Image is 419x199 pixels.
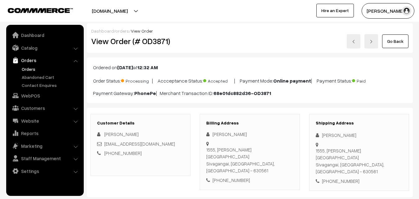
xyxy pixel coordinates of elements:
[352,76,383,84] span: Paid
[8,55,82,66] a: Orders
[206,120,293,126] h3: Billing Address
[8,165,82,177] a: Settings
[20,82,82,88] a: Contact Enquires
[8,128,82,139] a: Reports
[93,76,407,84] p: Order Status: | Accceptance Status: | Payment Mode: | Payment Status:
[121,76,152,84] span: Processing
[206,131,293,138] div: [PERSON_NAME]
[104,150,142,156] a: [PHONE_NUMBER]
[93,64,407,71] p: Ordered on at
[402,6,411,16] img: user
[352,40,355,43] img: left-arrow.png
[104,131,139,137] span: [PERSON_NAME]
[8,102,82,114] a: Customers
[369,40,373,43] img: right-arrow.png
[117,64,133,70] b: [DATE]
[137,64,158,70] b: 12:32 AM
[382,34,408,48] a: Go Back
[8,90,82,101] a: WebPOS
[8,42,82,53] a: Catalog
[8,29,82,41] a: Dashboard
[91,28,114,34] a: Dashboard
[316,4,354,17] a: Hire an Expert
[70,3,149,19] button: [DOMAIN_NAME]
[131,28,153,34] span: View Order
[206,177,293,184] div: [PHONE_NUMBER]
[134,90,156,96] b: PhonePe
[93,89,407,97] p: Payment Gateway: | Merchant Transaction ID:
[8,115,82,126] a: Website
[8,6,62,14] a: COMMMERCE
[8,140,82,152] a: Marketing
[316,147,403,175] div: 1555, [PERSON_NAME][GEOGRAPHIC_DATA] Sivagangai, [GEOGRAPHIC_DATA], [GEOGRAPHIC_DATA] - 630561
[20,66,82,72] a: Orders
[104,141,175,147] a: [EMAIL_ADDRESS][DOMAIN_NAME]
[91,36,191,46] h2: View Order (# OD3871)
[8,153,82,164] a: Staff Management
[8,8,73,13] img: COMMMERCE
[273,78,311,84] b: Online payment
[20,74,82,80] a: Abandoned Cart
[203,76,234,84] span: Accepted
[115,28,129,34] a: orders
[213,90,271,96] b: 68e01dc882d36-OD3871
[362,3,414,19] button: [PERSON_NAME]
[206,146,293,174] div: 1555, [PERSON_NAME][GEOGRAPHIC_DATA] Sivagangai, [GEOGRAPHIC_DATA], [GEOGRAPHIC_DATA] - 630561
[316,132,403,139] div: [PERSON_NAME]
[316,120,403,126] h3: Shipping Address
[97,120,184,126] h3: Customer Details
[91,28,408,34] div: / /
[316,178,403,185] div: [PHONE_NUMBER]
